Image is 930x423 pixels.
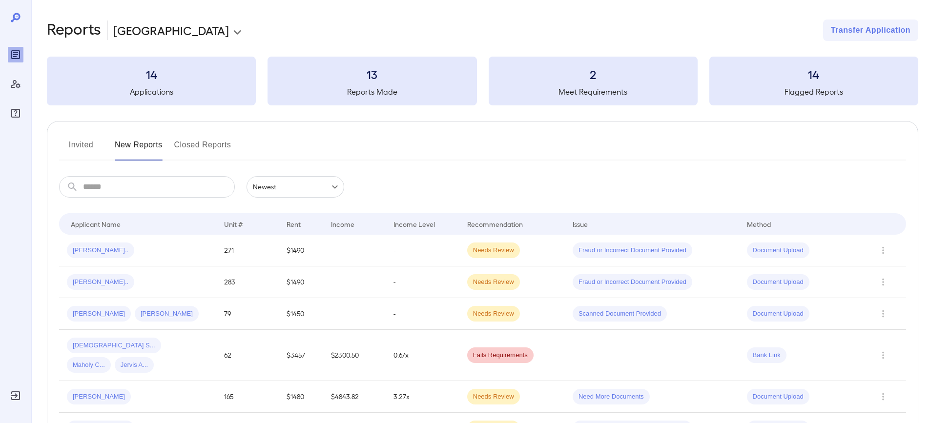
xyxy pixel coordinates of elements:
span: Document Upload [747,278,809,287]
h5: Applications [47,86,256,98]
span: Document Upload [747,309,809,319]
span: Needs Review [467,246,520,255]
div: FAQ [8,105,23,121]
h3: 13 [268,66,476,82]
td: $1490 [279,266,323,298]
div: Income [331,218,354,230]
span: [PERSON_NAME].. [67,278,134,287]
h5: Flagged Reports [709,86,918,98]
div: Issue [573,218,588,230]
td: $2300.50 [323,330,386,381]
td: $1490 [279,235,323,266]
span: Maholy C... [67,361,111,370]
button: Transfer Application [823,20,918,41]
span: Document Upload [747,392,809,402]
div: Applicant Name [71,218,121,230]
span: Fraud or Incorrect Document Provided [573,246,692,255]
div: Manage Users [8,76,23,92]
td: 165 [216,381,279,413]
h3: 2 [489,66,698,82]
h3: 14 [709,66,918,82]
td: $1480 [279,381,323,413]
span: Need More Documents [573,392,650,402]
button: New Reports [115,137,163,161]
summary: 14Applications13Reports Made2Meet Requirements14Flagged Reports [47,57,918,105]
p: [GEOGRAPHIC_DATA] [113,22,229,38]
td: - [386,235,459,266]
div: Rent [287,218,302,230]
span: [DEMOGRAPHIC_DATA] S... [67,341,161,350]
span: [PERSON_NAME].. [67,246,134,255]
span: [PERSON_NAME] [67,309,131,319]
button: Row Actions [875,242,891,258]
h5: Reports Made [268,86,476,98]
button: Row Actions [875,389,891,404]
button: Row Actions [875,347,891,363]
button: Closed Reports [174,137,231,161]
td: $3457 [279,330,323,381]
div: Recommendation [467,218,523,230]
div: Unit # [224,218,243,230]
div: Log Out [8,388,23,403]
td: 3.27x [386,381,459,413]
div: Reports [8,47,23,62]
td: 62 [216,330,279,381]
span: Needs Review [467,278,520,287]
span: Jervis A... [115,361,154,370]
span: Fails Requirements [467,351,534,360]
div: Method [747,218,771,230]
span: Document Upload [747,246,809,255]
h5: Meet Requirements [489,86,698,98]
div: Income Level [393,218,435,230]
h3: 14 [47,66,256,82]
span: [PERSON_NAME] [67,392,131,402]
button: Invited [59,137,103,161]
td: 0.67x [386,330,459,381]
span: Scanned Document Provided [573,309,667,319]
button: Row Actions [875,306,891,322]
td: - [386,298,459,330]
span: Bank Link [747,351,786,360]
span: Needs Review [467,309,520,319]
button: Row Actions [875,274,891,290]
td: 79 [216,298,279,330]
td: 283 [216,266,279,298]
span: [PERSON_NAME] [135,309,199,319]
td: $1450 [279,298,323,330]
td: 271 [216,235,279,266]
span: Fraud or Incorrect Document Provided [573,278,692,287]
div: Newest [247,176,344,198]
span: Needs Review [467,392,520,402]
h2: Reports [47,20,101,41]
td: - [386,266,459,298]
td: $4843.82 [323,381,386,413]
